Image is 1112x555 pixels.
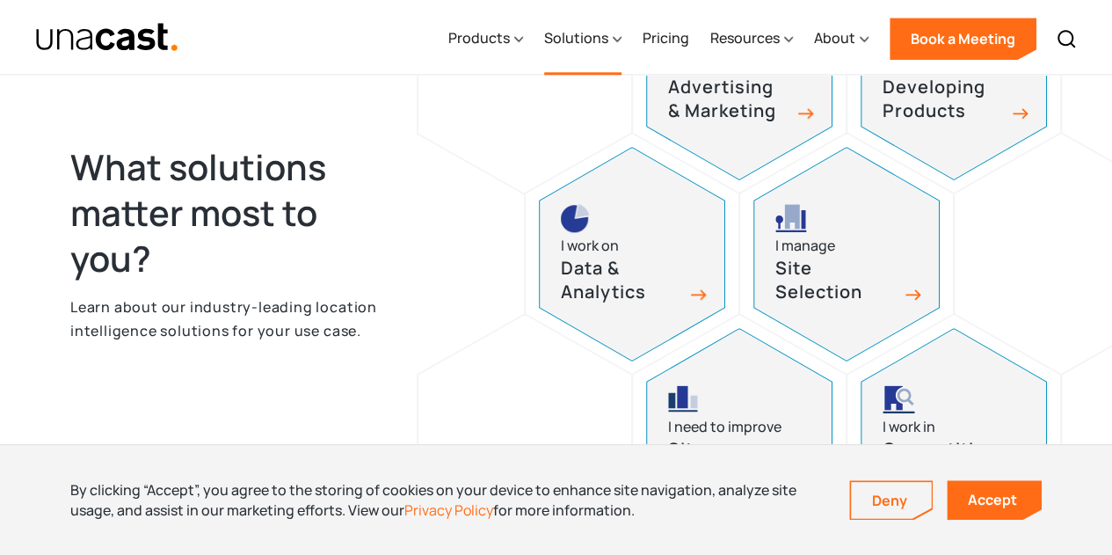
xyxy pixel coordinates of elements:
a: home [35,22,178,53]
img: competitive intelligence icon [883,385,915,413]
div: About [814,27,855,48]
a: site performance iconI need to improveSite Performance [646,328,832,543]
a: pie chart iconI work onData & Analytics [539,147,725,361]
h3: Site Performance [668,438,791,485]
a: competitive intelligence iconI work inCompetitive Intelligence [861,328,1047,543]
a: Accept [947,480,1042,520]
div: Products [448,3,523,75]
h3: Data & Analytics [561,257,684,303]
img: site performance icon [668,385,698,413]
div: Solutions [544,3,621,75]
div: Resources [710,27,780,48]
div: I work in [883,415,935,439]
h3: Advertising & Marketing [668,76,791,122]
img: site selection icon [775,204,808,232]
a: Book a Meeting [890,18,1036,60]
a: site selection icon I manageSite Selection [753,147,940,361]
p: Learn about our industry-leading location intelligence solutions for your use case. [70,296,391,342]
img: Search icon [1056,28,1077,49]
h3: Site Selection [775,257,898,303]
h3: Developing Products [883,76,1006,122]
h3: Competitive Intelligence [883,438,1006,485]
div: Resources [710,3,793,75]
div: About [814,3,869,75]
a: Deny [851,482,932,519]
a: Pricing [643,3,689,75]
img: Unacast text logo [35,22,178,53]
img: pie chart icon [561,204,589,232]
div: By clicking “Accept”, you agree to the storing of cookies on your device to enhance site navigati... [70,480,823,520]
div: Products [448,27,510,48]
a: Privacy Policy [404,500,493,520]
div: Solutions [544,27,608,48]
div: I manage [775,234,835,258]
div: I need to improve [668,415,781,439]
h2: What solutions matter most to you? [70,144,391,281]
div: I work on [561,234,619,258]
